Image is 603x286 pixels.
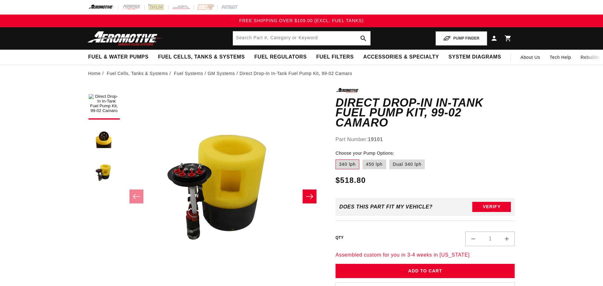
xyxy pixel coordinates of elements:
[107,70,173,77] li: Fuel Cells, Tanks & Systems
[336,264,515,278] button: Add to Cart
[336,135,515,144] div: Part Number:
[303,190,317,203] button: Slide right
[336,159,359,170] label: 340 lph
[336,175,366,186] span: $518.80
[158,54,245,60] span: Fuel Cells, Tanks & Systems
[472,202,511,212] button: Verify
[389,159,425,170] label: Dual 340 lph
[581,54,599,61] span: Rebuilds
[336,98,515,128] h1: Direct Drop-In In-Tank Fuel Pump Kit, 99-02 Camaro
[359,50,444,65] summary: Accessories & Specialty
[356,31,370,45] button: search button
[88,70,101,77] a: Home
[88,54,149,60] span: Fuel & Water Pumps
[550,54,571,61] span: Tech Help
[436,31,487,46] button: PUMP FINDER
[174,70,203,77] a: Fuel Systems
[545,50,576,65] summary: Tech Help
[84,50,154,65] summary: Fuel & Water Pumps
[311,50,359,65] summary: Fuel Filters
[240,70,352,77] li: Direct Drop-In In-Tank Fuel Pump Kit, 99-02 Camaro
[516,50,545,65] a: About Us
[339,204,433,210] div: Does This part fit My vehicle?
[88,123,120,154] button: Load image 2 in gallery view
[336,251,515,259] p: Assembled custom for you in 3-4 weeks in [US_STATE]
[362,159,386,170] label: 450 lph
[520,55,540,60] span: About Us
[208,70,240,77] li: GM Systems
[88,88,120,120] button: Load image 1 in gallery view
[153,50,249,65] summary: Fuel Cells, Tanks & Systems
[129,190,143,203] button: Slide left
[249,50,311,65] summary: Fuel Regulators
[449,54,501,60] span: System Diagrams
[233,31,370,45] input: Search by Part Number, Category or Keyword
[316,54,354,60] span: Fuel Filters
[254,54,306,60] span: Fuel Regulators
[336,235,344,240] label: QTY
[239,18,364,23] span: FREE SHIPPING OVER $109.00 (EXCL. FUEL TANKS)
[88,158,120,189] button: Load image 3 in gallery view
[444,50,506,65] summary: System Diagrams
[368,137,383,142] strong: 19101
[86,31,165,46] img: Aeromotive
[336,150,395,157] legend: Choose your Pump Options:
[363,54,439,60] span: Accessories & Specialty
[88,70,515,77] nav: breadcrumbs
